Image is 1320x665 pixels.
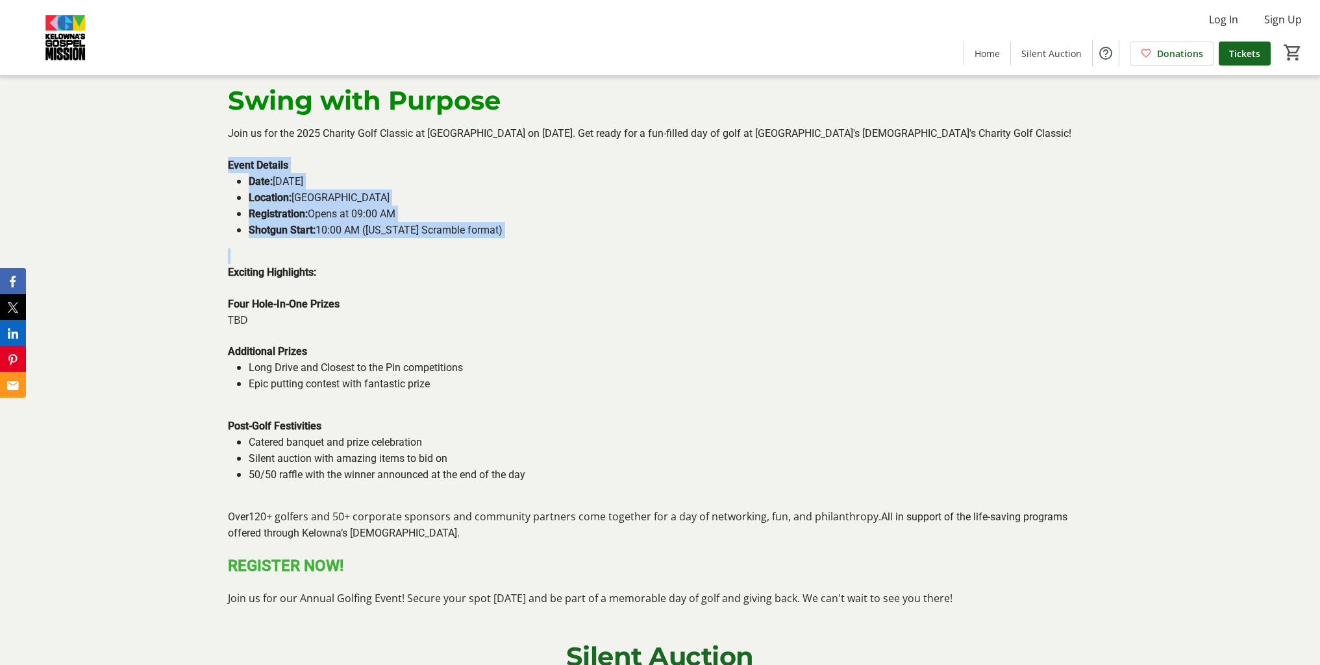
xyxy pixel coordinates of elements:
span: [GEOGRAPHIC_DATA] [292,191,390,204]
strong: Exciting Highlights: [228,266,316,278]
button: Log In [1199,9,1249,30]
span: Opens at 09:00 AM [308,208,395,220]
span: Long Drive and Closest to the Pin competitions [249,361,463,374]
button: Help [1093,40,1119,66]
span: [DATE] [273,175,303,187]
span: Over [228,511,249,523]
button: Sign Up [1254,9,1312,30]
a: Silent Auction [1011,42,1092,66]
strong: 2025 Charity Golf Classic [228,45,569,77]
span: Home [975,47,1000,60]
strong: Four Hole-In-One Prizes [228,298,340,310]
span: Donations [1157,47,1203,60]
span: Join us for the 2025 Charity Golf Classic at [GEOGRAPHIC_DATA] on [DATE]. Get ready for a fun-fil... [228,127,1071,139]
span: 50/50 raffle with the winner announced at the end of the day [249,468,525,481]
p: 120+ golfers and 50+ corporate sponsors and community partners come together for a day of network... [228,509,1092,541]
span: Swing with Purpose [228,84,501,116]
span: All in support of the life-saving programs offered through Kelowna’s [DEMOGRAPHIC_DATA]. [228,511,1067,539]
img: Kelowna's Gospel Mission's Logo [8,5,123,70]
strong: Shotgun Start: [249,224,316,236]
span: Sign Up [1264,12,1302,27]
span: Silent auction with amazing items to bid on [249,452,447,465]
span: Silent Auction [1021,47,1082,60]
strong: REGISTER NOW! [228,557,343,575]
strong: Date: [249,175,273,187]
strong: Location: [249,191,292,204]
button: Cart [1281,41,1304,64]
strong: Registration: [249,208,308,220]
p: TBD [228,312,1092,328]
a: Home [964,42,1010,66]
strong: Event Details [228,159,288,171]
strong: Post-Golf Festivities [228,420,321,432]
p: Join us for our Annual Golfing Event! Secure your spot [DATE] and be part of a memorable day of g... [228,590,1092,606]
span: 10:00 AM ([US_STATE] Scramble format) [316,224,503,236]
a: Tickets [1219,42,1271,66]
span: Epic putting contest with fantastic prize [249,378,430,390]
a: Donations [1130,42,1214,66]
span: Tickets [1229,47,1260,60]
strong: Additional Prizes [228,345,307,357]
span: Catered banquet and prize celebration [249,436,422,448]
span: Log In [1209,12,1238,27]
